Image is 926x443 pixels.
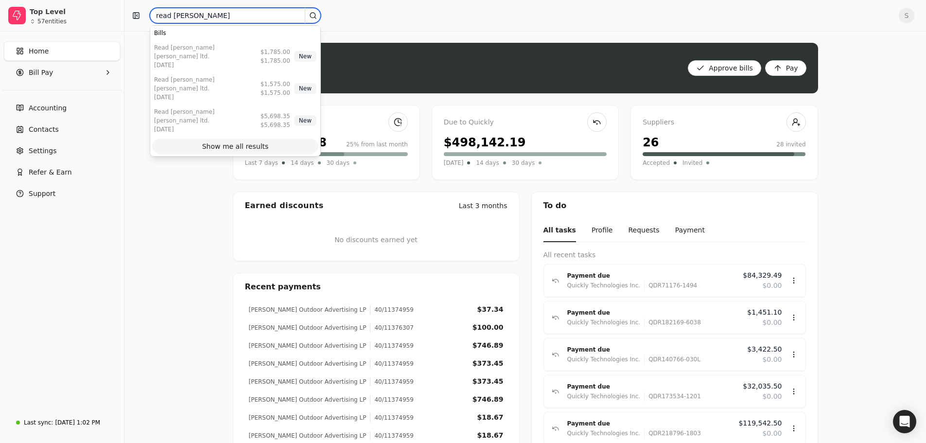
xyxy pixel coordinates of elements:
[202,142,269,152] div: Show me all results
[4,141,120,160] a: Settings
[743,270,782,281] span: $84,329.49
[592,219,613,242] button: Profile
[444,158,464,168] span: [DATE]
[299,84,312,93] span: New
[29,46,49,56] span: Home
[249,413,367,422] div: [PERSON_NAME] Outdoor Advertising LP
[4,184,120,203] button: Support
[472,340,504,351] div: $746.89
[567,281,641,290] div: Quickly Technologies Inc.
[477,412,503,423] div: $18.67
[444,117,607,128] div: Due to Quickly
[643,158,670,168] span: Accepted
[249,359,367,368] div: [PERSON_NAME] Outdoor Advertising LP
[233,273,519,301] div: Recent payments
[299,52,312,61] span: New
[249,431,367,440] div: [PERSON_NAME] Outdoor Advertising LP
[249,377,367,386] div: [PERSON_NAME] Outdoor Advertising LP
[154,125,257,134] div: [DATE]
[762,318,782,328] span: $0.00
[261,80,290,89] div: $1,575.00
[261,112,290,121] div: $5,698.35
[567,345,740,354] div: Payment due
[291,158,314,168] span: 14 days
[370,377,413,386] div: 40/11374959
[370,305,413,314] div: 40/11374959
[532,192,818,219] div: To do
[370,413,413,422] div: 40/11374959
[29,124,59,135] span: Contacts
[567,419,731,428] div: Payment due
[4,120,120,139] a: Contacts
[567,354,641,364] div: Quickly Technologies Inc.
[4,41,120,61] a: Home
[762,281,782,291] span: $0.00
[899,8,914,23] button: S
[29,68,53,78] span: Bill Pay
[644,354,700,364] div: QDR140766-030L
[261,89,290,97] div: $1,575.00
[477,430,503,441] div: $18.67
[567,318,641,327] div: Quickly Technologies Inc.
[261,121,290,129] div: $5,698.35
[249,341,367,350] div: [PERSON_NAME] Outdoor Advertising LP
[762,391,782,402] span: $0.00
[762,354,782,365] span: $0.00
[765,60,806,76] button: Pay
[150,26,320,40] div: Bills
[249,323,367,332] div: [PERSON_NAME] Outdoor Advertising LP
[154,93,257,102] div: [DATE]
[476,158,499,168] span: 14 days
[776,140,805,149] div: 28 invited
[370,323,413,332] div: 40/11376307
[644,281,697,290] div: QDR71176-1494
[299,116,312,125] span: New
[472,394,504,405] div: $746.89
[249,395,367,404] div: [PERSON_NAME] Outdoor Advertising LP
[567,308,740,318] div: Payment due
[4,98,120,118] a: Accounting
[4,414,120,431] a: Last sync:[DATE] 1:02 PM
[370,359,413,368] div: 40/11374959
[643,117,805,128] div: Suppliers
[644,318,701,327] div: QDR182169-6038
[512,158,535,168] span: 30 days
[628,219,659,242] button: Requests
[154,75,257,93] div: Read [PERSON_NAME] [PERSON_NAME] Ltd.
[644,428,701,438] div: QDR218796-1803
[644,391,701,401] div: QDR173534-1201
[370,431,413,440] div: 40/11374959
[245,117,408,128] div: Pending Requests
[567,271,735,281] div: Payment due
[4,63,120,82] button: Bill Pay
[747,344,782,354] span: $3,422.50
[743,381,782,391] span: $32,035.50
[567,391,641,401] div: Quickly Technologies Inc.
[152,139,318,154] button: Show me all results
[261,48,290,56] div: $1,785.00
[370,341,413,350] div: 40/11374959
[567,428,641,438] div: Quickly Technologies Inc.
[29,189,55,199] span: Support
[29,167,72,177] span: Refer & Earn
[249,305,367,314] div: [PERSON_NAME] Outdoor Advertising LP
[567,382,735,391] div: Payment due
[370,395,413,404] div: 40/11374959
[30,7,116,17] div: Top Level
[477,304,503,315] div: $37.34
[4,162,120,182] button: Refer & Earn
[543,250,806,260] div: All recent tasks
[154,43,257,61] div: Read [PERSON_NAME] [PERSON_NAME] Ltd.
[543,219,576,242] button: All tasks
[29,103,67,113] span: Accounting
[472,358,504,369] div: $373.45
[762,428,782,439] span: $0.00
[472,322,504,333] div: $100.00
[150,8,321,23] input: Search
[444,134,526,151] div: $498,142.19
[154,107,257,125] div: Read [PERSON_NAME] [PERSON_NAME] Ltd.
[346,140,408,149] div: 25% from last month
[675,219,705,242] button: Payment
[459,201,507,211] div: Last 3 months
